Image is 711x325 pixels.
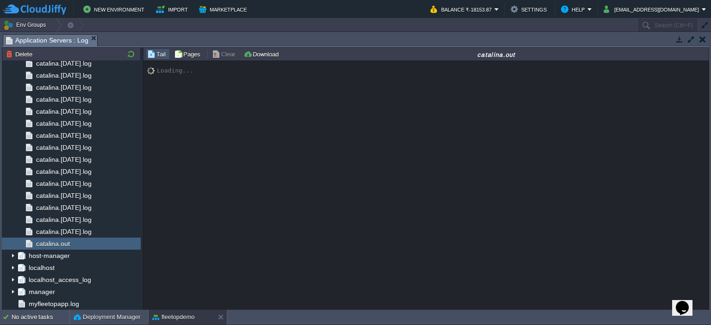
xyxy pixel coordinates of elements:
a: catalina.[DATE].log [34,83,93,92]
button: Import [156,4,191,15]
button: fleetopdemo [152,313,195,322]
img: AMDAwAAAACH5BAEAAAAALAAAAAABAAEAAAICRAEAOw== [147,67,157,74]
button: Pages [174,50,203,58]
a: catalina.[DATE].log [34,215,93,224]
a: catalina.[DATE].log [34,107,93,116]
a: catalina.[DATE].log [34,155,93,164]
div: catalina.out [285,50,708,58]
button: Help [561,4,587,15]
button: Download [243,50,281,58]
button: Deployment Manager [74,313,140,322]
button: Marketplace [199,4,249,15]
a: catalina.[DATE].log [34,203,93,212]
a: host-manager [27,251,71,260]
a: catalina.[DATE].log [34,59,93,67]
span: Application Servers : Log [6,35,88,46]
a: catalina.[DATE].log [34,71,93,80]
button: Delete [6,50,35,58]
a: catalina.out [34,239,71,248]
img: CloudJiffy [3,4,66,15]
a: catalina.[DATE].log [34,95,93,104]
button: Tail [147,50,168,58]
a: catalina.[DATE].log [34,167,93,176]
a: manager [27,288,56,296]
a: catalina.[DATE].log [34,191,93,200]
button: Settings [511,4,549,15]
div: Loading... [157,67,193,74]
a: myfleetopapp.log [27,300,81,308]
a: localhost [27,264,56,272]
a: catalina.[DATE].log [34,131,93,140]
div: No active tasks [12,310,69,325]
a: catalina.[DATE].log [34,227,93,236]
iframe: chat widget [672,288,702,316]
a: catalina.[DATE].log [34,119,93,128]
a: catalina.[DATE].log [34,179,93,188]
button: [EMAIL_ADDRESS][DOMAIN_NAME] [604,4,702,15]
button: Env Groups [3,18,49,31]
a: catalina.[DATE].log [34,143,93,152]
button: New Environment [83,4,147,15]
button: Balance ₹-18153.87 [430,4,494,15]
a: localhost_access_log [27,276,93,284]
button: Clear [212,50,238,58]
